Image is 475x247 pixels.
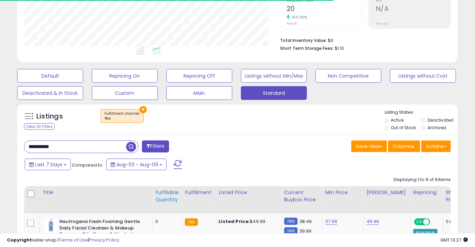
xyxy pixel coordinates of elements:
[393,143,414,150] span: Columns
[429,219,440,225] span: OFF
[441,237,468,243] span: 2025-08-17 13:27 GMT
[92,86,158,100] button: Custom
[280,37,327,43] b: Total Inventory Value:
[413,229,438,235] div: Amazon AI
[284,218,298,225] small: FBM
[142,141,169,153] button: Filters
[166,86,232,100] button: Main
[36,112,63,121] h5: Listings
[335,45,344,52] span: $1.10
[219,218,250,225] b: Listed Price:
[104,116,140,121] div: fba
[390,69,456,83] button: Listings without Cost
[35,161,62,168] span: Last 7 Days
[59,237,88,243] a: Terms of Use
[376,22,389,26] small: Prev: N/A
[391,125,416,131] label: Out of Stock
[421,141,451,152] button: Actions
[325,218,338,225] a: 37.99
[325,189,361,196] div: Min Price
[415,219,423,225] span: ON
[25,159,71,170] button: Last 7 Days
[241,86,307,100] button: Standard
[44,218,58,232] img: 31zfuMh6F5L._SL40_.jpg
[367,189,408,196] div: [PERSON_NAME]
[446,218,457,225] div: 0.00
[446,189,460,203] div: Ship Price
[7,237,119,244] div: seller snap | |
[280,45,334,51] b: Short Term Storage Fees:
[376,5,451,14] h2: N/A
[185,218,198,226] small: FBA
[287,5,361,14] h2: 20
[299,228,312,234] span: 39.99
[104,111,140,121] span: Fulfillment channel :
[140,106,147,113] button: ×
[106,159,167,170] button: Aug-03 - Aug-09
[155,189,179,203] div: Fulfillable Quantity
[280,36,446,44] li: $0
[42,189,150,196] div: Title
[72,162,103,168] span: Compared to:
[7,237,32,243] strong: Copyright
[89,237,119,243] a: Privacy Policy
[241,69,307,83] button: Listings without Min/Max
[17,86,83,100] button: Deactivated & In Stock
[17,69,83,83] button: Default
[117,161,158,168] span: Aug-03 - Aug-09
[290,15,307,20] small: 100.00%
[284,189,320,203] div: Current Buybox Price
[388,141,420,152] button: Columns
[394,177,451,183] div: Displaying 1 to 9 of 9 items
[391,117,404,123] label: Active
[24,123,55,130] div: Clear All Filters
[284,227,298,235] small: FBM
[385,109,458,116] p: Listing States:
[413,189,440,196] div: Repricing
[155,218,177,225] div: 0
[92,69,158,83] button: Repricing On
[428,117,454,123] label: Deactivated
[185,189,213,196] div: Fulfillment
[287,22,297,26] small: Prev: 10
[299,218,312,225] span: 38.49
[219,218,276,225] div: $49.99
[316,69,382,83] button: Non Competitive
[166,69,232,83] button: Repricing Off
[367,218,379,225] a: 49.99
[351,141,387,152] button: Save View
[428,125,446,131] label: Archived
[219,189,278,196] div: Listed Price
